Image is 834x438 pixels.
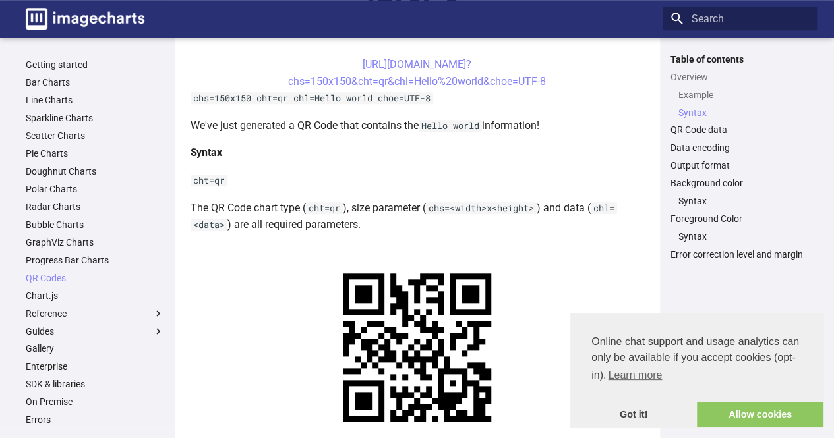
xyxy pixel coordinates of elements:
[670,248,809,260] a: Error correction level and margin
[26,219,164,231] a: Bubble Charts
[26,290,164,302] a: Chart.js
[26,236,164,248] a: GraphViz Charts
[670,71,809,83] a: Overview
[678,89,809,101] a: Example
[678,195,809,207] a: Syntax
[26,254,164,266] a: Progress Bar Charts
[670,231,809,242] nav: Foreground Color
[26,8,144,30] img: logo
[591,334,802,385] span: Online chat support and usage analytics can only be available if you accept cookies (opt-in).
[26,112,164,124] a: Sparkline Charts
[670,177,809,189] a: Background color
[26,201,164,213] a: Radar Charts
[426,202,537,214] code: chs=<width>x<height>
[26,308,164,319] label: Reference
[26,59,164,70] a: Getting started
[670,124,809,136] a: QR Code data
[663,7,817,30] input: Search
[670,213,809,225] a: Foreground Color
[570,313,823,427] div: cookieconsent
[670,195,809,207] nav: Background color
[26,396,164,408] a: On Premise
[570,402,697,428] a: dismiss cookie message
[678,107,809,119] a: Syntax
[191,200,644,233] p: The QR Code chart type ( ), size parameter ( ) and data ( ) are all required parameters.
[26,165,164,177] a: Doughnut Charts
[26,148,164,159] a: Pie Charts
[191,92,433,104] code: chs=150x150 cht=qr chl=Hello world choe=UTF-8
[678,231,809,242] a: Syntax
[670,89,809,119] nav: Overview
[191,117,644,134] p: We've just generated a QR Code that contains the information!
[663,53,817,261] nav: Table of contents
[670,159,809,171] a: Output format
[26,94,164,106] a: Line Charts
[26,183,164,195] a: Polar Charts
[663,53,817,65] label: Table of contents
[288,58,546,88] a: [URL][DOMAIN_NAME]?chs=150x150&cht=qr&chl=Hello%20world&choe=UTF-8
[419,120,482,132] code: Hello world
[20,3,150,35] a: Image-Charts documentation
[306,202,343,214] code: cht=qr
[26,360,164,372] a: Enterprise
[26,342,164,354] a: Gallery
[26,130,164,142] a: Scatter Charts
[26,378,164,390] a: SDK & libraries
[697,402,823,428] a: allow cookies
[26,76,164,88] a: Bar Charts
[670,142,809,153] a: Data encoding
[606,366,664,385] a: learn more about cookies
[26,414,164,425] a: Errors
[191,175,227,186] code: cht=qr
[26,325,164,337] label: Guides
[26,272,164,284] a: QR Codes
[191,144,644,161] h4: Syntax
